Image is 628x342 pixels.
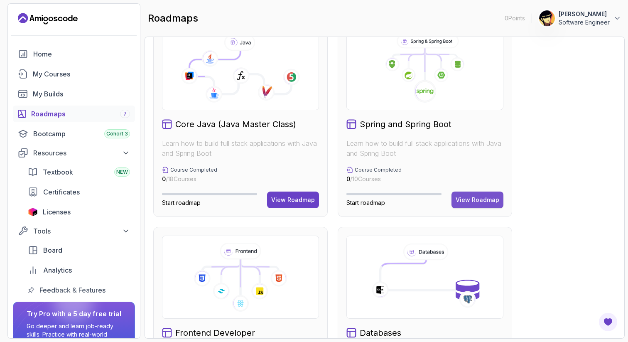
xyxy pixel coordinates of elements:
[23,204,135,220] a: licenses
[123,111,127,117] span: 7
[346,175,402,183] p: / 10 Courses
[360,327,401,339] h2: Databases
[23,262,135,278] a: analytics
[355,167,402,173] p: Course Completed
[33,148,130,158] div: Resources
[33,226,130,236] div: Tools
[598,312,618,332] button: Open Feedback Button
[162,199,201,206] span: Start roadmap
[451,192,503,208] button: View Roadmap
[33,129,130,139] div: Bootcamp
[170,167,217,173] p: Course Completed
[23,164,135,180] a: textbook
[43,265,72,275] span: Analytics
[23,184,135,200] a: certificates
[271,196,315,204] div: View Roadmap
[39,285,105,295] span: Feedback & Features
[13,145,135,160] button: Resources
[162,175,217,183] p: / 18 Courses
[13,224,135,239] button: Tools
[33,69,130,79] div: My Courses
[559,18,610,27] p: Software Engineer
[28,208,38,216] img: jetbrains icon
[175,118,296,130] h2: Core Java (Java Master Class)
[43,207,71,217] span: Licenses
[106,130,128,137] span: Cohort 3
[13,46,135,62] a: home
[13,86,135,102] a: builds
[346,199,385,206] span: Start roadmap
[162,175,166,182] span: 0
[33,49,130,59] div: Home
[148,12,198,25] h2: roadmaps
[43,187,80,197] span: Certificates
[539,10,555,26] img: user profile image
[456,196,499,204] div: View Roadmap
[13,66,135,82] a: courses
[505,14,525,22] p: 0 Points
[360,118,451,130] h2: Spring and Spring Boot
[539,10,621,27] button: user profile image[PERSON_NAME]Software Engineer
[43,245,62,255] span: Board
[18,12,78,25] a: Landing page
[162,138,319,158] p: Learn how to build full stack applications with Java and Spring Boot
[267,192,319,208] button: View Roadmap
[33,89,130,99] div: My Builds
[346,175,350,182] span: 0
[23,242,135,258] a: board
[559,10,610,18] p: [PERSON_NAME]
[13,106,135,122] a: roadmaps
[43,167,73,177] span: Textbook
[13,125,135,142] a: bootcamp
[346,138,503,158] p: Learn how to build full stack applications with Java and Spring Boot
[23,282,135,298] a: feedback
[175,327,255,339] h2: Frontend Developer
[31,109,130,119] div: Roadmaps
[116,169,128,175] span: NEW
